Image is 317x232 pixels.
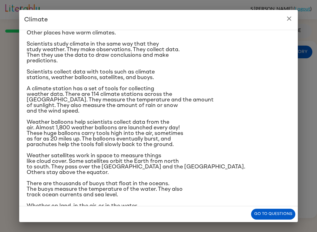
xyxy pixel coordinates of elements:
[27,86,214,114] span: A climate station has a set of tools for collecting weather data. There are 114 climate stations ...
[27,119,183,147] span: Weather balloons help scientists collect data from the air. Almost 1,800 weather balloons are lau...
[27,25,185,36] span: Some places, like [GEOGRAPHIC_DATA], have cold climates. Other places have warm climates.
[283,12,295,25] button: close
[27,69,155,80] span: Scientists collect data with tools such as climate stations, weather balloons, satellites, and bu...
[27,153,245,175] span: Weather satellites work in space to measure things like cloud cover. Some satellites orbit the Ea...
[251,209,295,220] button: Go to questions
[27,181,183,198] span: There are thousands of buoys that float in the oceans. The buoys measure the temperature of the w...
[27,41,180,64] span: Scientists study climate in the same way that they study weather. They make observations. They co...
[27,203,161,214] span: Whether on land, in the air, or in the water, scientists have ways to learn about Earth’s climate.
[19,10,298,30] h2: Climate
